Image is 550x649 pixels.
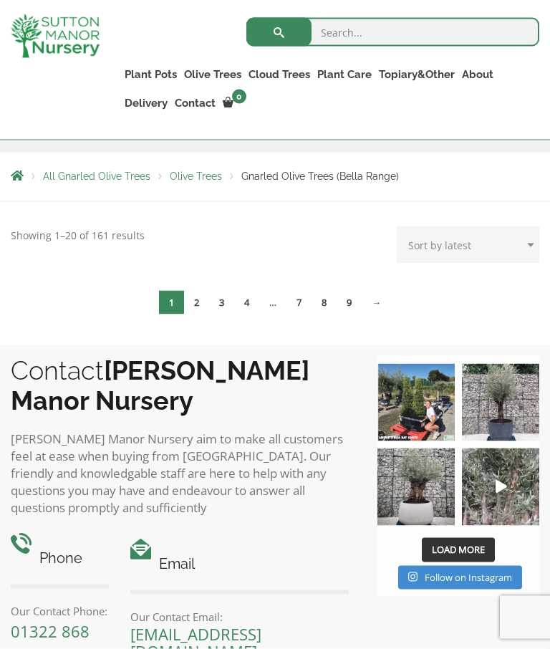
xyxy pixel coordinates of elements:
[11,168,539,186] nav: Breadcrumbs
[377,448,455,526] img: Check out this beauty we potted at our nursery today ❤️‍🔥 A huge, ancient gnarled Olive tree plan...
[375,64,458,85] a: Topiary&Other
[184,291,209,314] a: Page 2
[171,93,219,113] a: Contact
[425,571,512,584] span: Follow on Instagram
[11,355,349,415] h2: Contact
[209,291,234,314] a: Page 3
[462,448,539,526] a: Play
[245,64,314,85] a: Cloud Trees
[462,448,539,526] img: New arrivals Monday morning of beautiful olive trees 🤩🤩 The weather is beautiful this summer, gre...
[159,291,184,314] span: Page 1
[11,227,145,244] p: Showing 1–20 of 161 results
[130,608,349,625] p: Our Contact Email:
[234,291,259,314] a: Page 4
[11,14,100,58] img: logo
[397,227,539,263] select: Shop order
[314,64,375,85] a: Plant Care
[432,543,485,556] span: Load More
[11,602,109,620] p: Our Contact Phone:
[246,18,539,47] input: Search...
[286,291,312,314] a: Page 7
[121,93,171,113] a: Delivery
[232,90,246,104] span: 0
[462,364,539,441] img: A beautiful multi-stem Spanish Olive tree potted in our luxurious fibre clay pots 😍😍
[312,291,337,314] a: Page 8
[11,355,309,415] b: [PERSON_NAME] Manor Nursery
[11,431,349,516] p: [PERSON_NAME] Manor Nursery aim to make all customers feel at ease when buying from [GEOGRAPHIC_D...
[121,64,180,85] a: Plant Pots
[377,364,455,441] img: Our elegant & picturesque Angustifolia Cones are an exquisite addition to your Bay Tree collectio...
[458,64,497,85] a: About
[362,291,391,314] a: →
[422,538,495,562] button: Load More
[11,290,539,320] nav: Product Pagination
[259,291,286,314] span: …
[408,572,418,582] svg: Instagram
[180,64,245,85] a: Olive Trees
[496,481,507,494] svg: Play
[337,291,362,314] a: Page 9
[170,170,222,182] a: Olive Trees
[43,170,150,182] a: All Gnarled Olive Trees
[11,547,109,569] h4: Phone
[130,553,349,575] h4: Email
[219,93,251,113] a: 0
[241,170,399,182] span: Gnarled Olive Trees (Bella Range)
[398,566,522,590] a: Instagram Follow on Instagram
